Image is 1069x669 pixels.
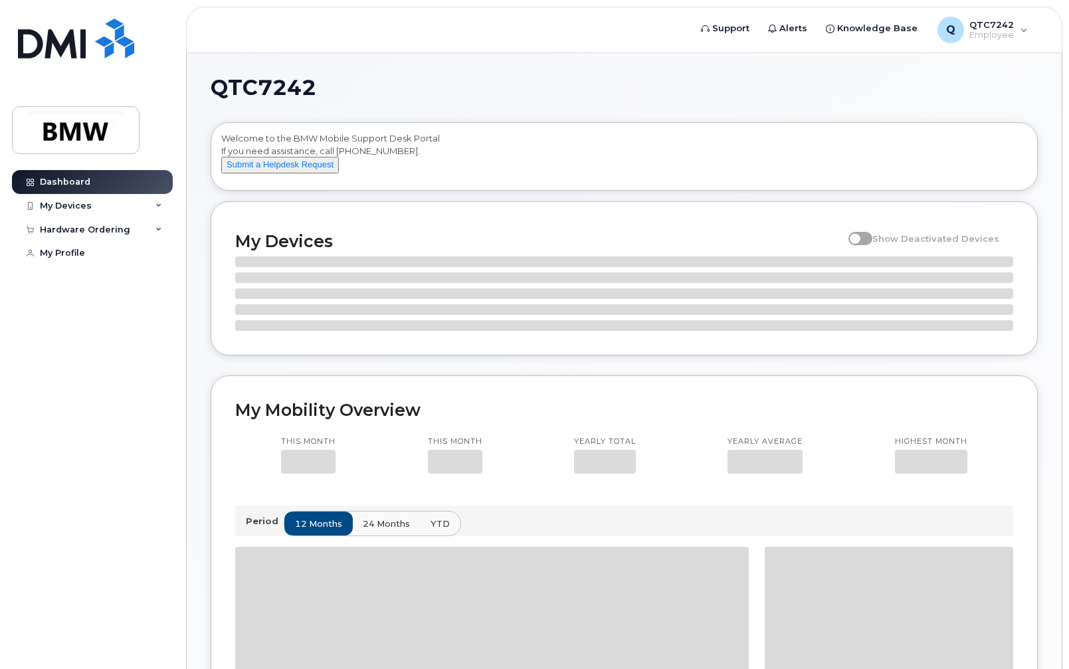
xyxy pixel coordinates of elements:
a: Submit a Helpdesk Request [221,159,339,169]
p: This month [281,436,336,447]
span: QTC7242 [211,78,316,98]
button: Submit a Helpdesk Request [221,157,339,173]
p: This month [428,436,482,447]
span: YTD [431,518,450,530]
p: Yearly total [574,436,636,447]
h2: My Devices [235,231,842,251]
span: 24 months [363,518,410,530]
p: Highest month [895,436,967,447]
h2: My Mobility Overview [235,400,1013,420]
input: Show Deactivated Devices [848,226,859,237]
p: Yearly average [728,436,803,447]
p: Period [246,515,284,527]
span: Show Deactivated Devices [872,233,999,244]
div: Welcome to the BMW Mobile Support Desk Portal If you need assistance, call [PHONE_NUMBER]. [221,132,1027,185]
